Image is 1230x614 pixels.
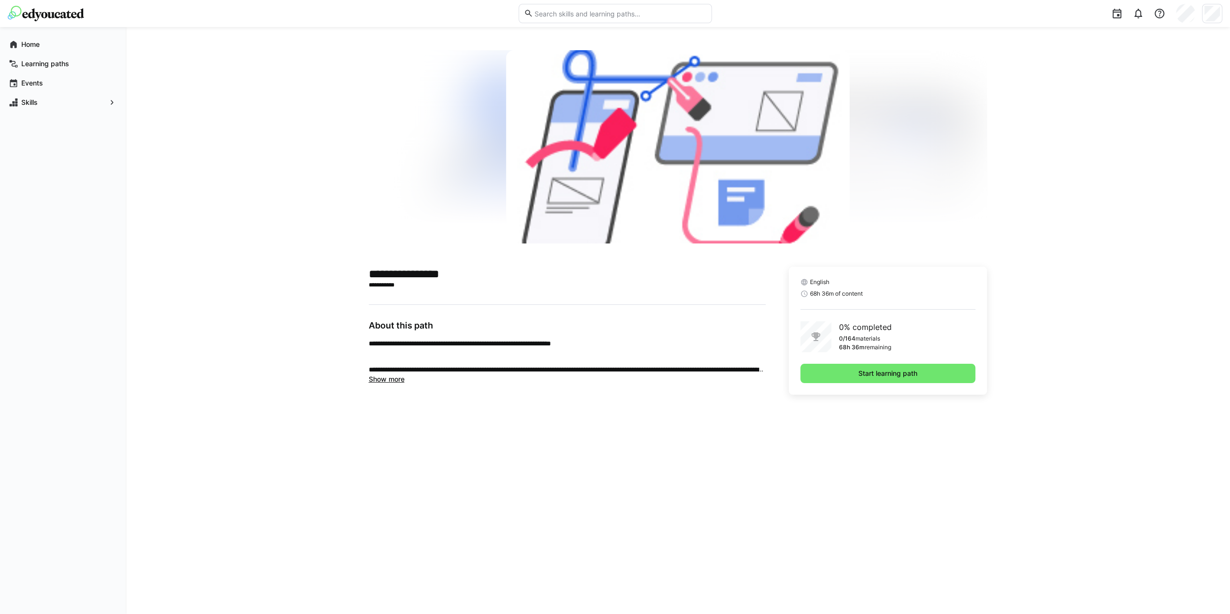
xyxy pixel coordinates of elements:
[810,290,863,298] span: 68h 36m of content
[857,369,919,378] span: Start learning path
[810,278,829,286] span: English
[369,320,766,331] h3: About this path
[865,343,891,351] p: remaining
[369,375,405,383] span: Show more
[839,335,855,343] p: 0/164
[800,364,976,383] button: Start learning path
[533,9,706,18] input: Search skills and learning paths…
[839,321,892,333] p: 0% completed
[839,343,865,351] p: 68h 36m
[855,335,880,343] p: materials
